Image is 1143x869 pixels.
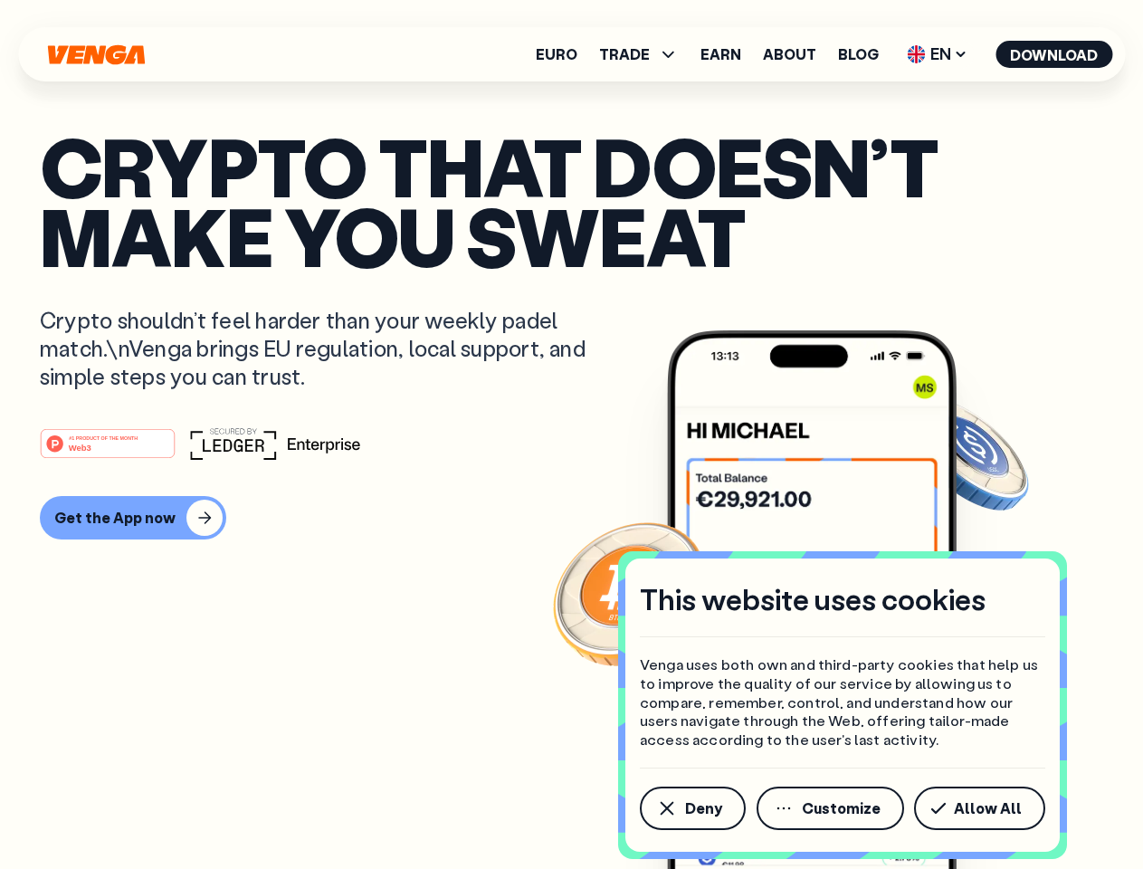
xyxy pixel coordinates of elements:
a: Get the App now [40,496,1103,540]
tspan: #1 PRODUCT OF THE MONTH [69,434,138,440]
a: About [763,47,816,62]
tspan: Web3 [69,442,91,452]
span: TRADE [599,47,650,62]
button: Customize [757,787,904,830]
button: Allow All [914,787,1045,830]
span: Allow All [954,801,1022,816]
h4: This website uses cookies [640,580,986,618]
p: Crypto shouldn’t feel harder than your weekly padel match.\nVenga brings EU regulation, local sup... [40,306,612,391]
img: Bitcoin [549,511,712,674]
span: EN [900,40,974,69]
div: Get the App now [54,509,176,527]
span: TRADE [599,43,679,65]
svg: Home [45,44,147,65]
span: Customize [802,801,881,816]
img: flag-uk [907,45,925,63]
p: Venga uses both own and third-party cookies that help us to improve the quality of our service by... [640,655,1045,750]
p: Crypto that doesn’t make you sweat [40,131,1103,270]
a: Earn [700,47,741,62]
img: USDC coin [902,389,1033,520]
a: #1 PRODUCT OF THE MONTHWeb3 [40,439,176,463]
span: Deny [685,801,722,816]
button: Deny [640,787,746,830]
a: Blog [838,47,879,62]
a: Euro [536,47,577,62]
button: Download [995,41,1112,68]
button: Get the App now [40,496,226,540]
